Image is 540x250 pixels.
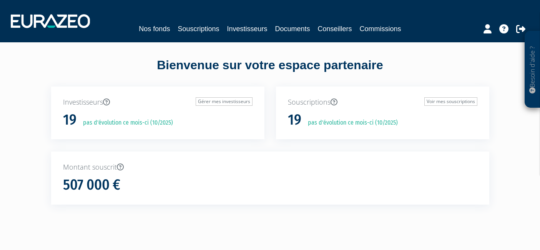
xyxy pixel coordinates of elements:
a: Voir mes souscriptions [424,97,477,106]
a: Gérer mes investisseurs [196,97,253,106]
a: Conseillers [318,23,352,34]
p: Besoin d'aide ? [528,35,537,104]
h1: 19 [63,112,76,128]
a: Investisseurs [227,23,267,34]
a: Commissions [360,23,401,34]
img: 1732889491-logotype_eurazeo_blanc_rvb.png [11,14,90,28]
p: pas d'évolution ce mois-ci (10/2025) [302,118,398,127]
a: Nos fonds [139,23,170,34]
div: Bienvenue sur votre espace partenaire [45,57,495,87]
a: Souscriptions [178,23,219,34]
p: Montant souscrit [63,162,477,172]
h1: 507 000 € [63,177,120,193]
p: Souscriptions [288,97,477,107]
p: pas d'évolution ce mois-ci (10/2025) [78,118,173,127]
a: Documents [275,23,310,34]
p: Investisseurs [63,97,253,107]
h1: 19 [288,112,301,128]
